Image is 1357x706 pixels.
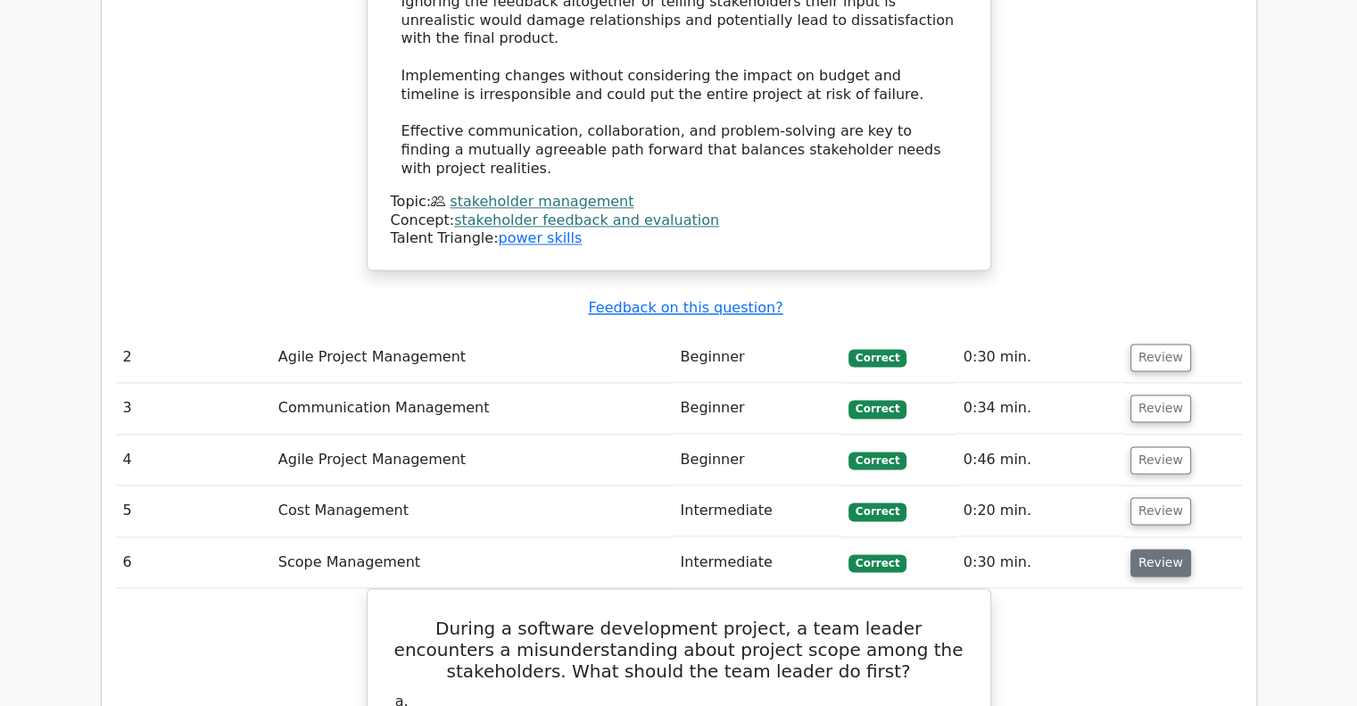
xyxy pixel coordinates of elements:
[1130,344,1191,371] button: Review
[956,332,1123,383] td: 0:30 min.
[1130,446,1191,474] button: Review
[848,554,906,572] span: Correct
[271,537,674,588] td: Scope Management
[391,193,967,248] div: Talent Triangle:
[116,383,271,434] td: 3
[956,537,1123,588] td: 0:30 min.
[673,332,840,383] td: Beginner
[389,618,969,682] h5: During a software development project, a team leader encounters a misunderstanding about project ...
[956,486,1123,536] td: 0:20 min.
[391,193,967,212] div: Topic:
[271,435,674,486] td: Agile Project Management
[116,435,271,486] td: 4
[450,193,633,210] a: stakeholder management
[271,383,674,434] td: Communication Management
[848,400,906,418] span: Correct
[848,452,906,469] span: Correct
[116,537,271,588] td: 6
[271,486,674,536] td: Cost Management
[673,435,840,486] td: Beginner
[588,299,782,316] a: Feedback on this question?
[848,349,906,367] span: Correct
[498,229,582,246] a: power skills
[848,503,906,520] span: Correct
[1130,497,1191,525] button: Review
[391,212,967,230] div: Concept:
[454,212,719,228] a: stakeholder feedback and evaluation
[116,486,271,536] td: 5
[956,435,1123,486] td: 0:46 min.
[673,383,840,434] td: Beginner
[1130,395,1191,422] button: Review
[956,383,1123,434] td: 0:34 min.
[1130,549,1191,577] button: Review
[673,486,840,536] td: Intermediate
[271,332,674,383] td: Agile Project Management
[116,332,271,383] td: 2
[673,537,840,588] td: Intermediate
